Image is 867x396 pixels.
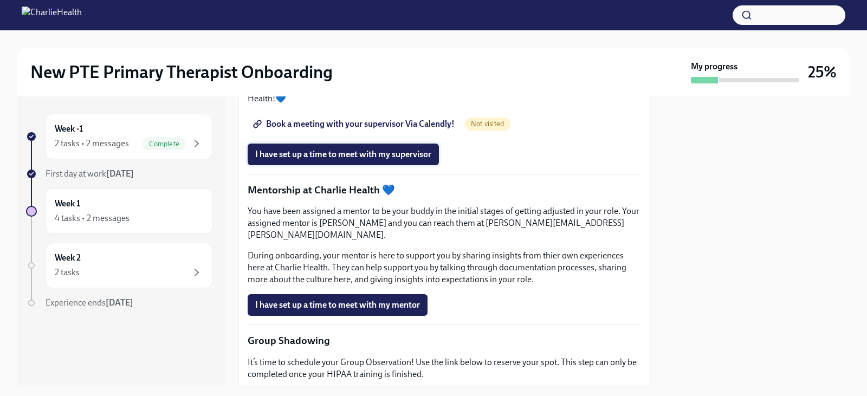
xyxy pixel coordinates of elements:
h6: Week 2 [55,252,81,264]
a: First day at work[DATE] [26,168,212,180]
h6: Week -1 [55,123,83,135]
div: 2 tasks [55,267,80,278]
button: I have set up a time to meet with my mentor [248,294,428,316]
strong: My progress [691,61,737,73]
h2: New PTE Primary Therapist Onboarding [30,61,333,83]
a: Week 22 tasks [26,243,212,288]
span: First day at work [46,168,134,179]
button: I have set up a time to meet with my supervisor [248,144,439,165]
strong: [DATE] [106,168,134,179]
div: 4 tasks • 2 messages [55,212,130,224]
p: Mentorship at Charlie Health 💙 [248,183,641,197]
span: I have set up a time to meet with my mentor [255,300,420,310]
span: Complete [143,140,186,148]
span: Not visited [464,120,510,128]
span: Experience ends [46,297,133,308]
img: CharlieHealth [22,7,82,24]
p: You have been assigned a mentor to be your buddy in the initial stages of getting adjusted in you... [248,205,641,241]
a: Week -12 tasks • 2 messagesComplete [26,114,212,159]
h6: Week 1 [55,198,80,210]
strong: [DATE] [106,297,133,308]
h3: 25% [808,62,837,82]
p: It’s time to schedule your Group Observation! Use the link below to reserve your spot. This step ... [248,356,641,380]
p: Group Shadowing [248,334,641,348]
span: I have set up a time to meet with my supervisor [255,149,431,160]
a: Book a meeting with your supervisor Via Calendly! [248,113,462,135]
div: 2 tasks • 2 messages [55,138,129,150]
a: Week 14 tasks • 2 messages [26,189,212,234]
p: During onboarding, your mentor is here to support you by sharing insights from thier own experien... [248,250,641,285]
span: Book a meeting with your supervisor Via Calendly! [255,119,455,129]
